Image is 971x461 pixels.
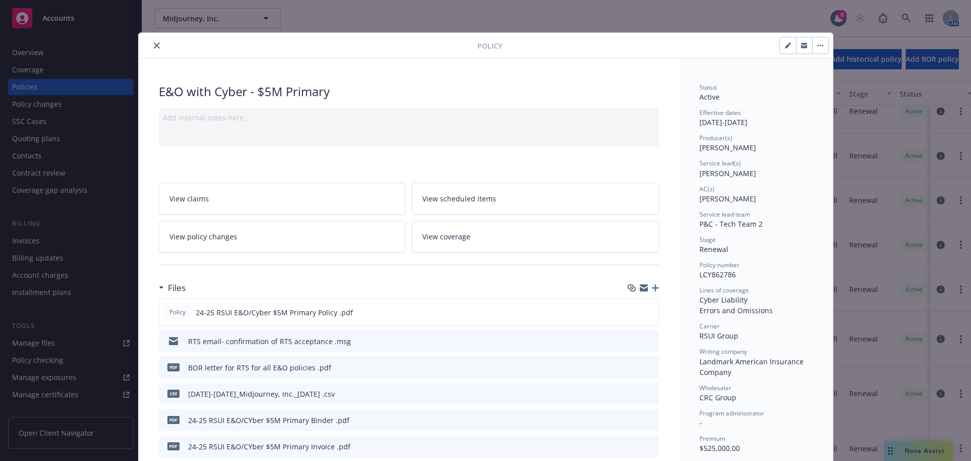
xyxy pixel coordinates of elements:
[630,441,638,452] button: download file
[422,231,470,242] span: View coverage
[699,443,740,453] span: $525,000.00
[188,441,350,452] div: 24-25 RSUI E&O/CYber $5M Primary Invoice .pdf
[646,362,655,373] button: preview file
[699,219,763,229] span: P&C - Tech Team 2
[699,286,749,295] span: Lines of coverage
[167,363,180,371] span: pdf
[699,244,728,254] span: Renewal
[630,415,638,426] button: download file
[188,389,335,399] div: [DATE]-[DATE]_Midjourney, Inc._[DATE] .csv
[699,322,720,330] span: Carrier
[699,357,806,377] span: Landmark American Insurance Company
[159,183,406,215] a: View claims
[188,362,331,373] div: BOR letter for RTS for all E&O policies .pdf
[477,40,502,51] span: Policy
[163,112,655,123] div: Add internal notes here...
[167,390,180,397] span: csv
[422,193,496,204] span: View scheduled items
[699,347,747,356] span: Writing company
[188,336,351,347] div: RTS email- confirmation of RTS acceptance .msg
[167,308,188,317] span: Policy
[699,235,716,244] span: Stage
[699,305,813,316] div: Errors and Omissions
[699,384,731,392] span: Wholesaler
[646,336,655,347] button: preview file
[699,210,750,219] span: Service lead team
[645,307,654,318] button: preview file
[699,261,739,269] span: Policy number
[630,362,638,373] button: download file
[167,442,180,450] span: pdf
[699,418,702,428] span: -
[699,434,725,443] span: Premium
[159,221,406,253] a: View policy changes
[699,92,720,102] span: Active
[159,281,186,295] div: Files
[630,336,638,347] button: download file
[699,169,756,178] span: [PERSON_NAME]
[699,108,813,128] div: [DATE] - [DATE]
[151,39,163,52] button: close
[699,143,756,152] span: [PERSON_NAME]
[699,270,736,279] span: LCY862786
[159,83,659,100] div: E&O with Cyber - $5M Primary
[699,295,813,305] div: Cyber Liability
[169,193,209,204] span: View claims
[412,221,659,253] a: View coverage
[699,194,756,203] span: [PERSON_NAME]
[699,409,764,417] span: Program administrator
[169,231,237,242] span: View policy changes
[630,389,638,399] button: download file
[699,134,732,142] span: Producer(s)
[412,183,659,215] a: View scheduled items
[167,416,180,424] span: pdf
[646,441,655,452] button: preview file
[699,83,717,92] span: Status
[168,281,186,295] h3: Files
[188,415,349,426] div: 24-25 RSUI E&O/CYber $5M Primary Binder .pdf
[699,108,741,117] span: Effective dates
[196,307,353,318] span: 24-25 RSUI E&O/Cyber $5M Primary Policy .pdf
[699,185,715,193] span: AC(s)
[646,389,655,399] button: preview file
[629,307,637,318] button: download file
[699,331,738,341] span: RSUI Group
[646,415,655,426] button: preview file
[699,159,741,167] span: Service lead(s)
[699,393,736,402] span: CRC Group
